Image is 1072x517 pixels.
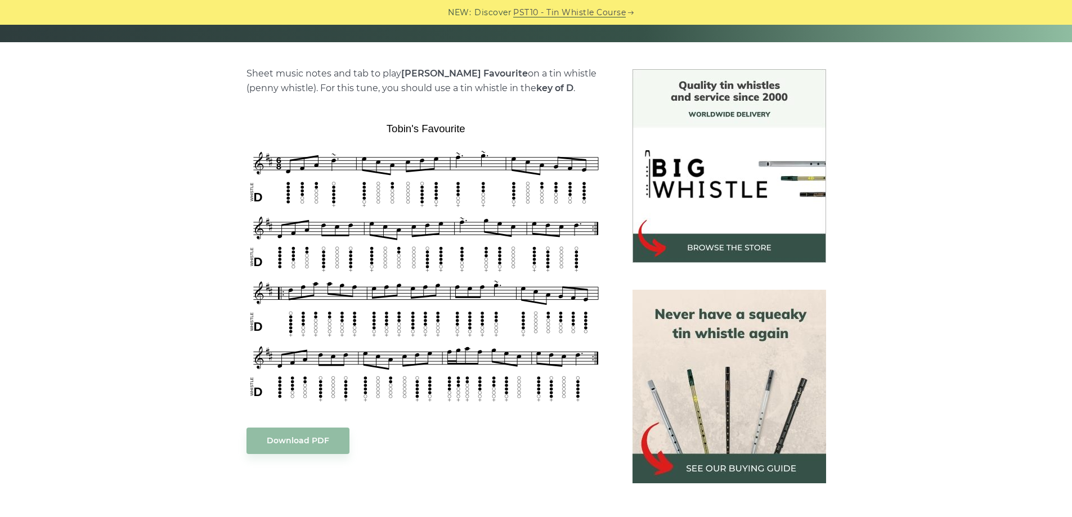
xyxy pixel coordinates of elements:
a: Download PDF [246,428,349,454]
p: Sheet music notes and tab to play on a tin whistle (penny whistle). For this tune, you should use... [246,66,605,96]
img: BigWhistle Tin Whistle Store [633,69,826,263]
span: NEW: [448,6,471,19]
strong: [PERSON_NAME] Favourite [401,68,528,79]
img: tin whistle buying guide [633,290,826,483]
span: Discover [474,6,512,19]
a: PST10 - Tin Whistle Course [513,6,626,19]
strong: key of D [536,83,573,93]
img: Tobin's Favourite Tin Whistle Tabs & Sheet Music [246,119,605,404]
